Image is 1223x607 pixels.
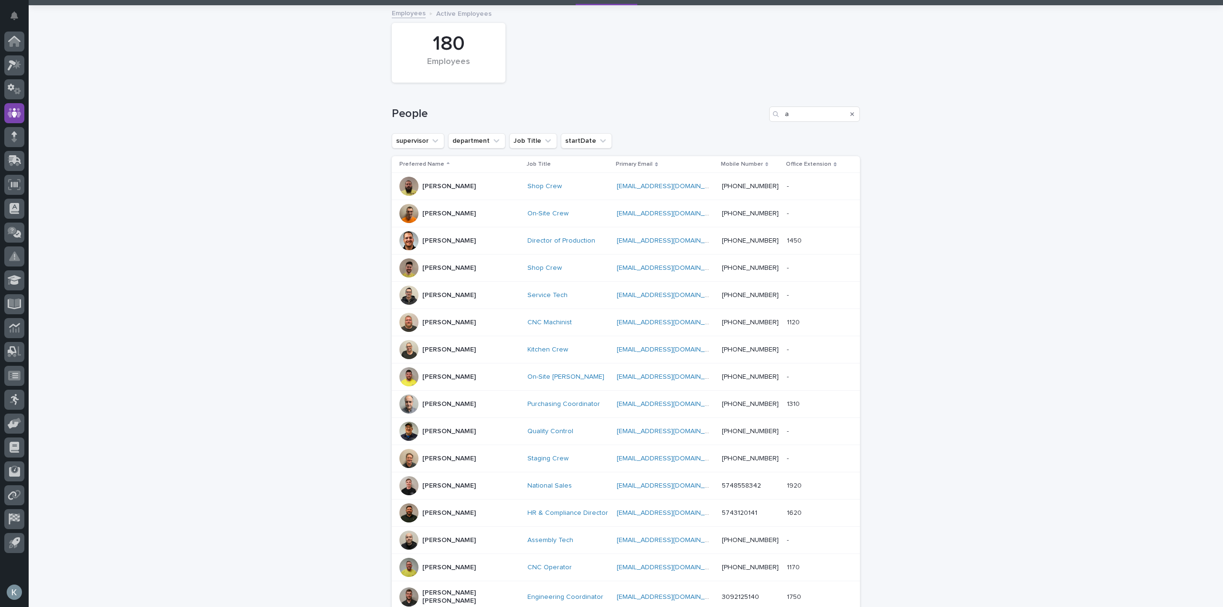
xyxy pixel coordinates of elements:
p: Primary Email [616,159,653,170]
tr: [PERSON_NAME]National Sales [EMAIL_ADDRESS][DOMAIN_NAME] 574855834219201920 [392,472,860,500]
a: 3092125140 [722,594,759,600]
p: [PERSON_NAME] [422,482,476,490]
a: [PHONE_NUMBER] [722,537,779,543]
a: [EMAIL_ADDRESS][DOMAIN_NAME] [617,183,725,190]
button: users-avatar [4,582,24,602]
p: [PERSON_NAME] [422,319,476,327]
a: [EMAIL_ADDRESS][DOMAIN_NAME] [617,564,725,571]
p: [PERSON_NAME] [PERSON_NAME] [422,589,518,605]
a: [PHONE_NUMBER] [722,237,779,244]
p: 1920 [787,480,804,490]
a: CNC Machinist [527,319,572,327]
p: Office Extension [786,159,831,170]
a: CNC Operator [527,564,572,572]
div: 180 [408,32,489,56]
p: [PERSON_NAME] [422,400,476,408]
p: [PERSON_NAME] [422,427,476,436]
p: [PERSON_NAME] [422,264,476,272]
a: [EMAIL_ADDRESS][DOMAIN_NAME] [617,346,725,353]
a: [PHONE_NUMBER] [722,401,779,407]
a: [EMAIL_ADDRESS][DOMAIN_NAME] [617,373,725,380]
a: [PHONE_NUMBER] [722,210,779,217]
tr: [PERSON_NAME]CNC Operator [EMAIL_ADDRESS][DOMAIN_NAME] [PHONE_NUMBER]11701170 [392,554,860,581]
tr: [PERSON_NAME]Staging Crew [EMAIL_ADDRESS][DOMAIN_NAME] [PHONE_NUMBER]-- [392,445,860,472]
p: [PERSON_NAME] [422,455,476,463]
p: Active Employees [436,8,492,18]
a: [EMAIL_ADDRESS][DOMAIN_NAME] [617,455,725,462]
p: [PERSON_NAME] [422,237,476,245]
p: [PERSON_NAME] [422,291,476,299]
a: [PHONE_NUMBER] [722,265,779,271]
tr: [PERSON_NAME]Shop Crew [EMAIL_ADDRESS][DOMAIN_NAME] [PHONE_NUMBER]-- [392,173,860,200]
a: Staging Crew [527,455,569,463]
a: [PHONE_NUMBER] [722,346,779,353]
a: [PHONE_NUMBER] [722,455,779,462]
a: [EMAIL_ADDRESS][DOMAIN_NAME] [617,594,725,600]
button: Notifications [4,6,24,26]
p: - [787,262,791,272]
a: Purchasing Coordinator [527,400,600,408]
a: Shop Crew [527,264,562,272]
p: - [787,426,791,436]
a: [EMAIL_ADDRESS][DOMAIN_NAME] [617,210,725,217]
tr: [PERSON_NAME]Quality Control [EMAIL_ADDRESS][DOMAIN_NAME] [PHONE_NUMBER]-- [392,418,860,445]
a: [PHONE_NUMBER] [722,564,779,571]
tr: [PERSON_NAME]On-Site [PERSON_NAME] [EMAIL_ADDRESS][DOMAIN_NAME] [PHONE_NUMBER]-- [392,363,860,391]
p: [PERSON_NAME] [422,182,476,191]
p: 1120 [787,317,802,327]
p: 1310 [787,398,802,408]
p: - [787,181,791,191]
tr: [PERSON_NAME]Purchasing Coordinator [EMAIL_ADDRESS][DOMAIN_NAME] [PHONE_NUMBER]13101310 [392,391,860,418]
button: Job Title [509,133,557,149]
a: [PHONE_NUMBER] [722,428,779,435]
tr: [PERSON_NAME]Kitchen Crew [EMAIL_ADDRESS][DOMAIN_NAME] [PHONE_NUMBER]-- [392,336,860,363]
a: On-Site Crew [527,210,569,218]
a: Shop Crew [527,182,562,191]
p: 1750 [787,591,803,601]
a: [EMAIL_ADDRESS][DOMAIN_NAME] [617,237,725,244]
a: HR & Compliance Director [527,509,608,517]
p: [PERSON_NAME] [422,536,476,544]
a: National Sales [527,482,572,490]
a: Employees [392,7,426,18]
button: startDate [561,133,612,149]
a: [PHONE_NUMBER] [722,292,779,298]
p: 1170 [787,562,802,572]
p: [PERSON_NAME] [422,373,476,381]
p: Job Title [526,159,551,170]
a: On-Site [PERSON_NAME] [527,373,604,381]
tr: [PERSON_NAME]Service Tech [EMAIL_ADDRESS][DOMAIN_NAME] [PHONE_NUMBER]-- [392,282,860,309]
tr: [PERSON_NAME]CNC Machinist [EMAIL_ADDRESS][DOMAIN_NAME] [PHONE_NUMBER]11201120 [392,309,860,336]
a: [EMAIL_ADDRESS][DOMAIN_NAME] [617,537,725,543]
a: [EMAIL_ADDRESS][DOMAIN_NAME] [617,482,725,489]
p: Preferred Name [399,159,444,170]
a: Assembly Tech [527,536,573,544]
p: - [787,534,791,544]
a: Service Tech [527,291,568,299]
a: [EMAIL_ADDRESS][DOMAIN_NAME] [617,428,725,435]
h1: People [392,107,765,121]
a: Director of Production [527,237,595,245]
a: [PHONE_NUMBER] [722,319,779,326]
a: Engineering Coordinator [527,593,603,601]
a: Quality Control [527,427,573,436]
p: [PERSON_NAME] [422,564,476,572]
tr: [PERSON_NAME]HR & Compliance Director [EMAIL_ADDRESS][DOMAIN_NAME] 574312014116201620 [392,500,860,527]
a: Kitchen Crew [527,346,568,354]
p: - [787,371,791,381]
p: Mobile Number [721,159,763,170]
p: - [787,208,791,218]
a: [PHONE_NUMBER] [722,183,779,190]
a: 5743120141 [722,510,757,516]
a: [EMAIL_ADDRESS][DOMAIN_NAME] [617,319,725,326]
p: [PERSON_NAME] [422,509,476,517]
a: [EMAIL_ADDRESS][DOMAIN_NAME] [617,292,725,298]
p: - [787,289,791,299]
tr: [PERSON_NAME]Shop Crew [EMAIL_ADDRESS][DOMAIN_NAME] [PHONE_NUMBER]-- [392,255,860,282]
tr: [PERSON_NAME]On-Site Crew [EMAIL_ADDRESS][DOMAIN_NAME] [PHONE_NUMBER]-- [392,200,860,227]
a: [EMAIL_ADDRESS][DOMAIN_NAME] [617,265,725,271]
div: Employees [408,57,489,77]
a: [EMAIL_ADDRESS][DOMAIN_NAME] [617,510,725,516]
button: department [448,133,505,149]
a: [PHONE_NUMBER] [722,373,779,380]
